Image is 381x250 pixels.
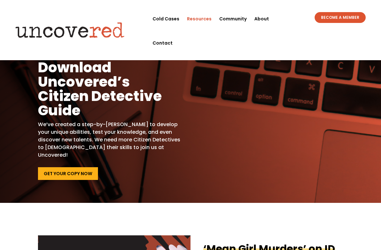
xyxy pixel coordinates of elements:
[315,12,366,23] a: BECOME A MEMBER
[254,7,269,31] a: About
[187,7,212,31] a: Resources
[38,60,182,121] h1: Download Uncovered’s Citizen Detective Guide
[153,31,173,55] a: Contact
[153,7,179,31] a: Cold Cases
[38,167,98,180] a: Get Your Copy Now
[331,8,352,12] a: Sign In
[10,18,130,42] img: Uncovered logo
[38,121,182,159] p: We’ve created a step-by-[PERSON_NAME] to develop your unique abilities, test your knowledge, and ...
[219,7,247,31] a: Community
